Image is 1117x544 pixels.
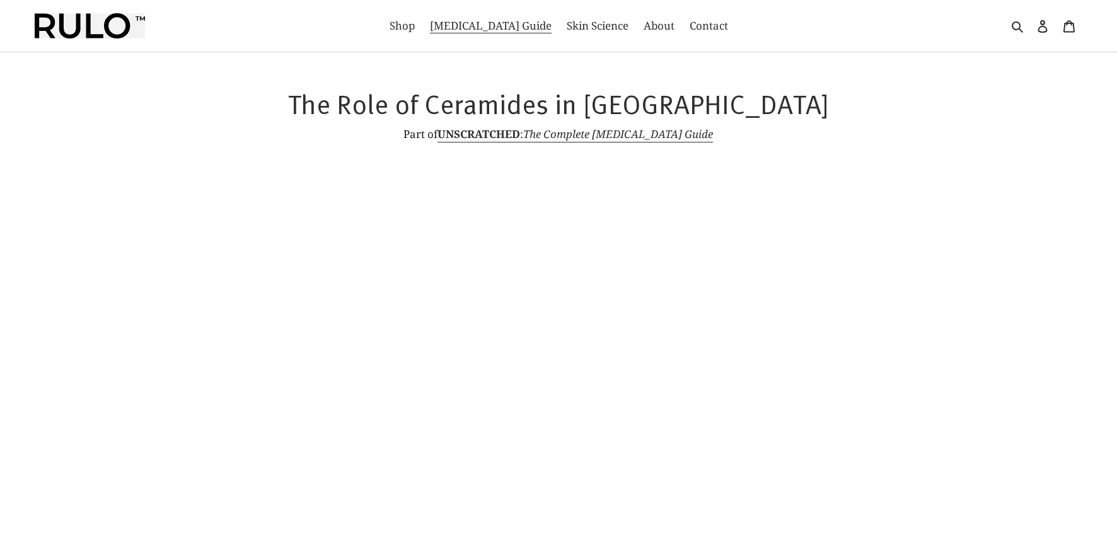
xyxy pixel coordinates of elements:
a: [MEDICAL_DATA] Guide [424,16,558,36]
a: Contact [683,16,734,36]
h1: The Role of Ceramides in [GEOGRAPHIC_DATA] [274,87,843,120]
span: Shop [390,18,415,33]
a: About [637,16,681,36]
a: Shop [383,16,421,36]
p: Part of [274,126,843,142]
span: Contact [690,18,728,33]
span: [MEDICAL_DATA] Guide [430,18,552,33]
a: UNSCRATCHED:The Complete [MEDICAL_DATA] Guide [437,127,713,142]
em: The Complete [MEDICAL_DATA] Guide [523,127,713,141]
a: Skin Science [560,16,635,36]
strong: UNSCRATCHED [437,127,520,141]
img: Rulo™ Skin [35,13,145,38]
span: About [644,18,674,33]
span: Skin Science [567,18,628,33]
